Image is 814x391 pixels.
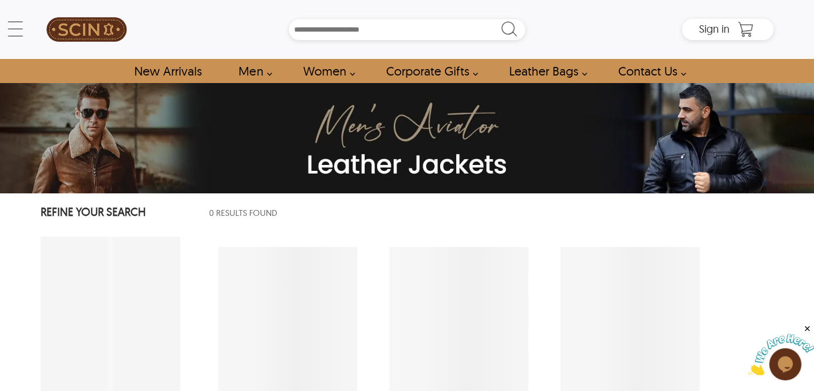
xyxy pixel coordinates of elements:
[699,26,729,34] a: Sign in
[606,59,692,83] a: contact-us
[735,21,756,37] a: Shopping Cart
[497,59,593,83] a: Shop Leather Bags
[202,202,773,223] div: 0 Results Found
[122,59,213,83] a: Shop New Arrivals
[699,22,729,35] span: Sign in
[374,59,484,83] a: Shop Leather Corporate Gifts
[290,59,360,83] a: Shop Women Leather Jackets
[47,5,127,54] img: SCIN
[748,324,814,375] iframe: chat widget
[209,206,277,220] span: 0 Results Found
[226,59,278,83] a: shop men's leather jackets
[41,204,180,222] p: REFINE YOUR SEARCH
[41,5,132,54] a: SCIN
